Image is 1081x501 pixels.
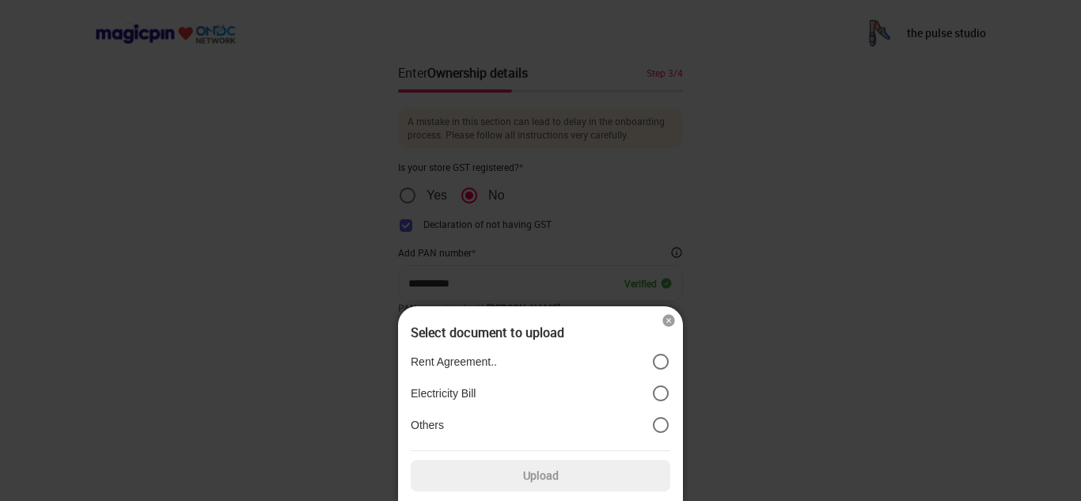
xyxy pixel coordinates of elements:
img: cross_icon.7ade555c.svg [661,313,677,328]
p: Electricity Bill [411,386,476,400]
div: Select document to upload [411,325,670,340]
div: position [411,346,670,441]
p: Rent Agreement.. [411,355,497,369]
p: Others [411,418,444,432]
